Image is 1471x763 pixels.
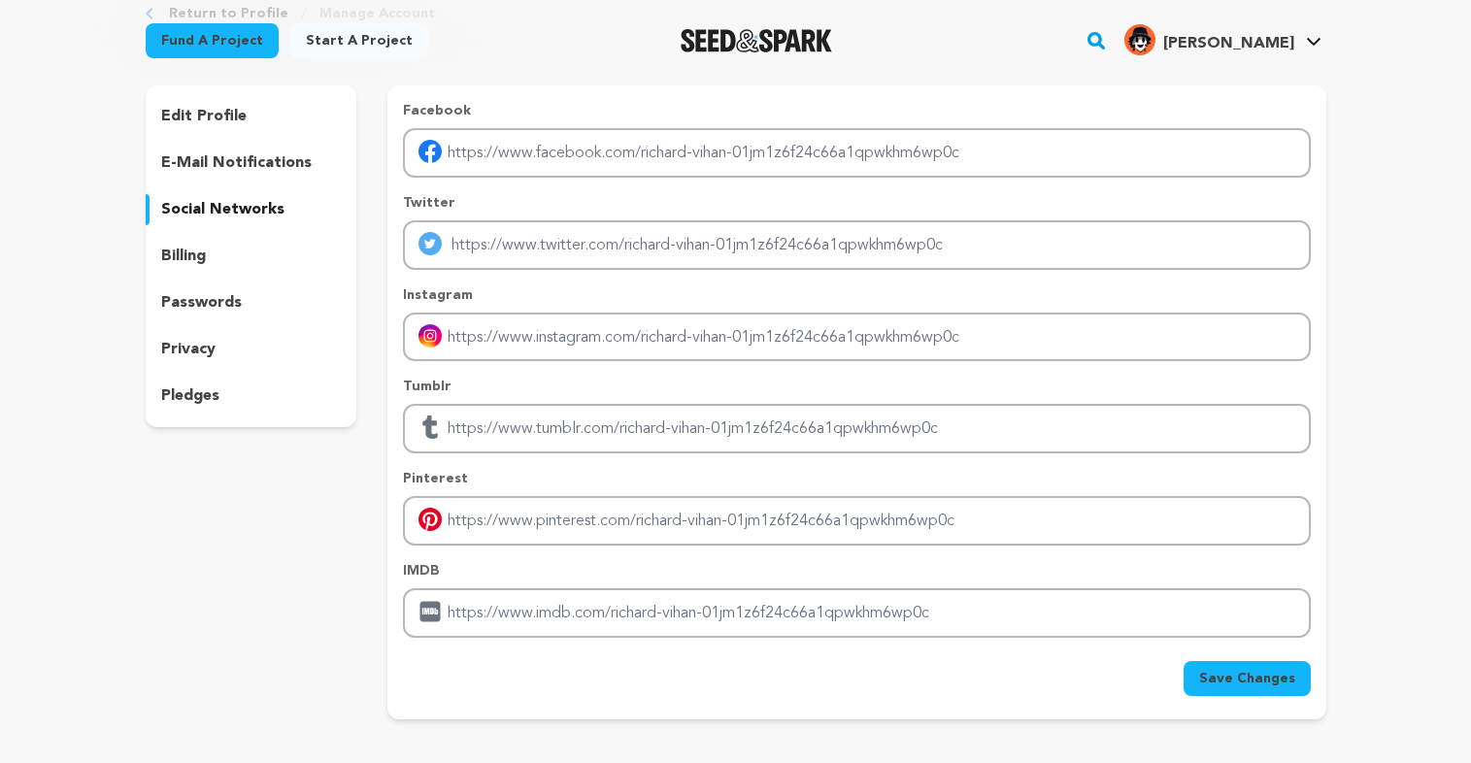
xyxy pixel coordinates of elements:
[1199,669,1295,688] span: Save Changes
[290,23,428,58] a: Start a project
[403,588,1310,638] input: Enter IMDB profile link
[161,338,216,361] p: privacy
[418,415,442,439] img: tumblr.svg
[403,561,1310,581] p: IMDB
[146,23,279,58] a: Fund a project
[161,245,206,268] p: billing
[1163,36,1294,51] span: [PERSON_NAME]
[403,496,1310,546] input: Enter pinterest profile link
[403,128,1310,178] input: Enter facebook profile link
[403,313,1310,362] input: Enter instagram handle link
[161,151,312,175] p: e-mail notifications
[1124,24,1155,55] img: f5e80c88a2885180.jpg
[146,334,357,365] button: privacy
[403,377,1310,396] p: Tumblr
[1184,661,1311,696] button: Save Changes
[418,508,442,531] img: pinterest-mobile.svg
[161,105,247,128] p: edit profile
[146,148,357,179] button: e-mail notifications
[403,469,1310,488] p: Pinterest
[146,194,357,225] button: social networks
[146,287,357,318] button: passwords
[161,291,242,315] p: passwords
[681,29,833,52] img: Seed&Spark Logo Dark Mode
[146,241,357,272] button: billing
[403,193,1310,213] p: Twitter
[1124,24,1294,55] div: Richard V.'s Profile
[161,384,219,408] p: pledges
[418,232,442,255] img: twitter-mobile.svg
[1120,20,1325,55] a: Richard V.'s Profile
[403,404,1310,453] input: Enter tubmlr profile link
[418,140,442,163] img: facebook-mobile.svg
[146,381,357,412] button: pledges
[403,101,1310,120] p: Facebook
[146,101,357,132] button: edit profile
[403,285,1310,305] p: Instagram
[681,29,833,52] a: Seed&Spark Homepage
[403,220,1310,270] input: Enter twitter profile link
[418,324,442,348] img: instagram-mobile.svg
[1120,20,1325,61] span: Richard V.'s Profile
[161,198,284,221] p: social networks
[418,600,442,623] img: imdb.svg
